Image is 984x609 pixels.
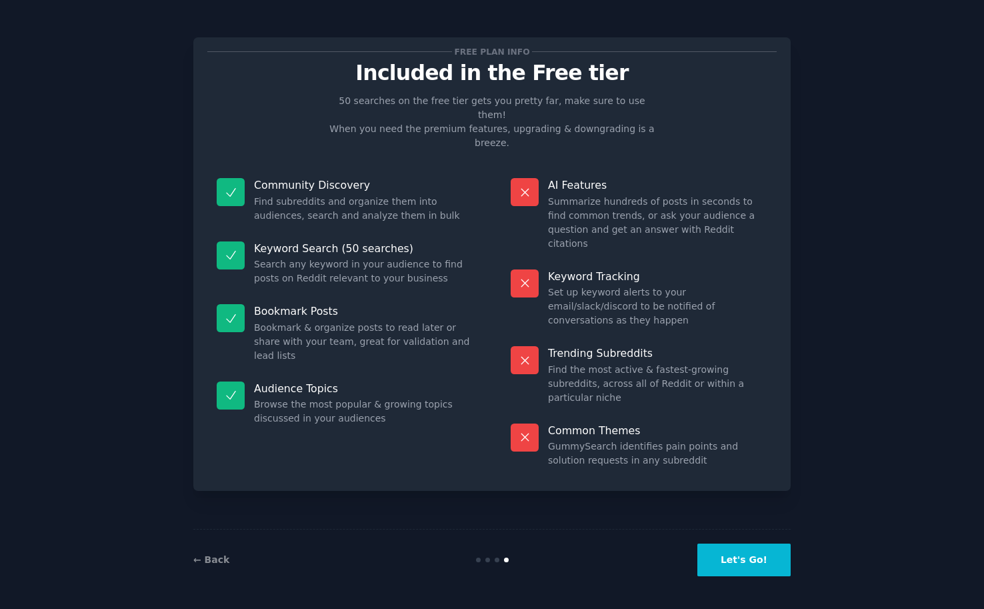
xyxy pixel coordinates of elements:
p: Community Discovery [254,178,473,192]
p: Common Themes [548,424,767,438]
p: Audience Topics [254,382,473,396]
dd: Set up keyword alerts to your email/slack/discord to be notified of conversations as they happen [548,285,767,328]
dd: Find the most active & fastest-growing subreddits, across all of Reddit or within a particular niche [548,363,767,405]
dd: Bookmark & organize posts to read later or share with your team, great for validation and lead lists [254,321,473,363]
p: Bookmark Posts [254,304,473,318]
dd: Find subreddits and organize them into audiences, search and analyze them in bulk [254,195,473,223]
dd: Search any keyword in your audience to find posts on Reddit relevant to your business [254,257,473,285]
dd: GummySearch identifies pain points and solution requests in any subreddit [548,440,767,468]
p: Keyword Tracking [548,269,767,283]
button: Let's Go! [697,544,791,576]
p: Trending Subreddits [548,346,767,360]
p: Included in the Free tier [207,61,777,85]
p: AI Features [548,178,767,192]
a: ← Back [193,554,229,565]
dd: Summarize hundreds of posts in seconds to find common trends, or ask your audience a question and... [548,195,767,251]
span: Free plan info [452,45,532,59]
p: 50 searches on the free tier gets you pretty far, make sure to use them! When you need the premiu... [324,94,660,150]
p: Keyword Search (50 searches) [254,241,473,255]
dd: Browse the most popular & growing topics discussed in your audiences [254,398,473,426]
